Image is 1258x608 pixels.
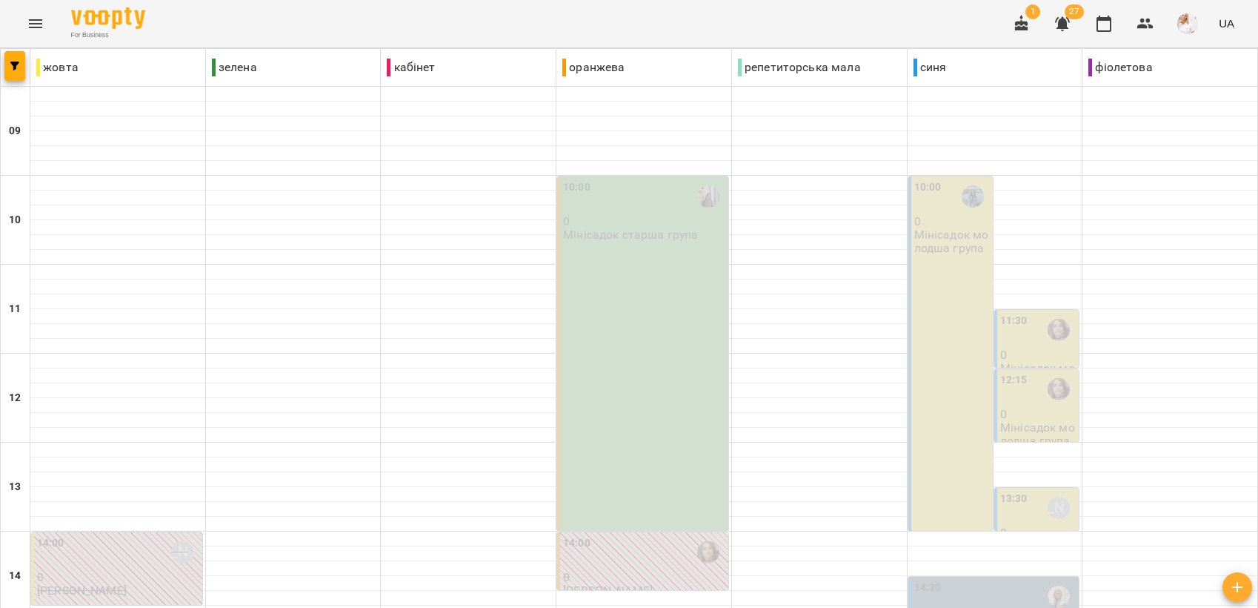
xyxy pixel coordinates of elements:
[212,59,257,76] p: зелена
[563,535,590,552] label: 14:00
[1088,59,1152,76] p: фіолетова
[1000,408,1076,420] p: 0
[1048,586,1070,608] img: Балук Надія Василівна
[1222,572,1252,602] button: Створити урок
[1213,10,1240,37] button: UA
[9,301,21,317] h6: 11
[1025,4,1040,19] span: 1
[1000,526,1076,539] p: 0
[1000,491,1028,507] label: 13:30
[1048,378,1070,400] img: Безкоровайна Ольга Григорівна
[563,179,590,196] label: 10:00
[9,568,21,584] h6: 14
[37,535,64,552] label: 14:00
[18,6,53,42] button: Menu
[171,541,193,564] div: Софія Паславська
[387,59,435,76] p: кабінет
[563,584,653,597] p: [PERSON_NAME]
[37,571,199,584] p: 0
[1048,497,1070,519] div: Софія Паславська
[9,212,21,228] h6: 10
[36,59,79,76] p: жовта
[1048,319,1070,341] img: Безкоровайна Ольга Григорівна
[914,228,990,254] p: Мінісадок молодша група
[1000,362,1076,388] p: Мінісадок молодша група
[1000,421,1076,447] p: Мінісадок молодша група
[1000,348,1076,361] p: 0
[9,390,21,406] h6: 12
[1219,16,1234,31] span: UA
[563,215,725,228] p: 0
[9,123,21,139] h6: 09
[563,571,725,584] p: 0
[913,59,947,76] p: синя
[914,215,990,228] p: 0
[9,479,21,495] h6: 13
[1177,13,1198,34] img: eae1df90f94753cb7588c731c894874c.jpg
[962,185,984,208] img: Гарасим Ольга Богданівна
[697,541,719,564] img: Безкоровайна Ольга Григорівна
[71,7,145,29] img: Voopty Logo
[37,584,127,597] p: [PERSON_NAME]
[562,59,625,76] p: оранжева
[738,59,861,76] p: репетиторська мала
[1065,4,1084,19] span: 27
[1000,372,1028,389] label: 12:15
[697,185,719,208] img: Німців Ксенія Петрівна
[71,30,145,40] span: For Business
[914,179,942,196] label: 10:00
[563,228,698,241] p: Мінісадок старша група
[1000,313,1028,329] label: 11:30
[914,580,942,596] label: 14:30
